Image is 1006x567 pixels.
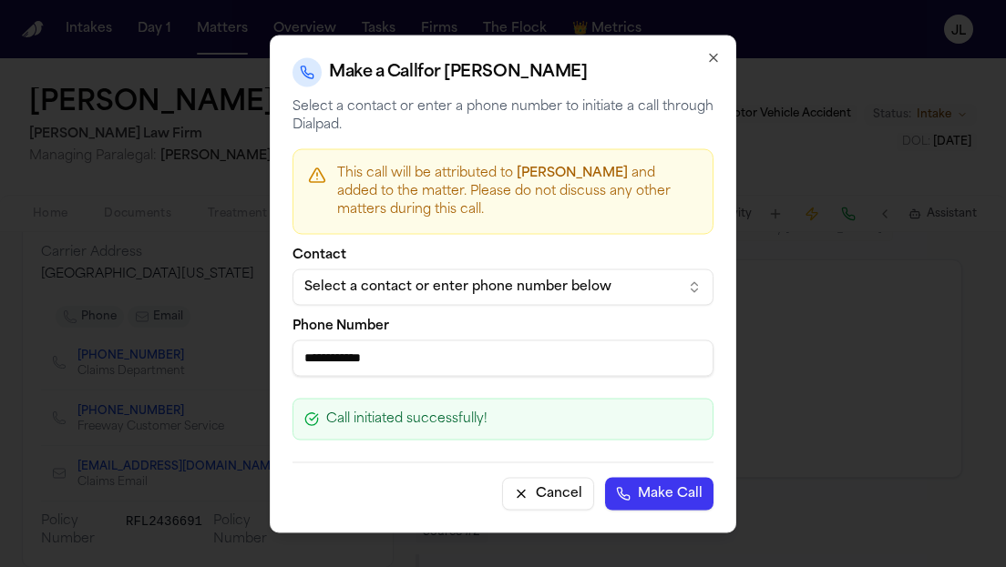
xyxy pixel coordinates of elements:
button: Make Call [605,477,713,510]
label: Contact [293,248,713,261]
div: Select a contact or enter phone number below [304,278,672,296]
p: This call will be attributed to and added to the matter. Please do not discuss any other matters ... [337,164,698,218]
h2: Make a Call for [PERSON_NAME] [329,59,587,85]
p: Select a contact or enter a phone number to initiate a call through Dialpad. [293,97,713,134]
button: Cancel [502,477,594,510]
label: Phone Number [293,319,713,332]
span: Call initiated successfully! [326,410,488,428]
span: [PERSON_NAME] [517,166,628,179]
